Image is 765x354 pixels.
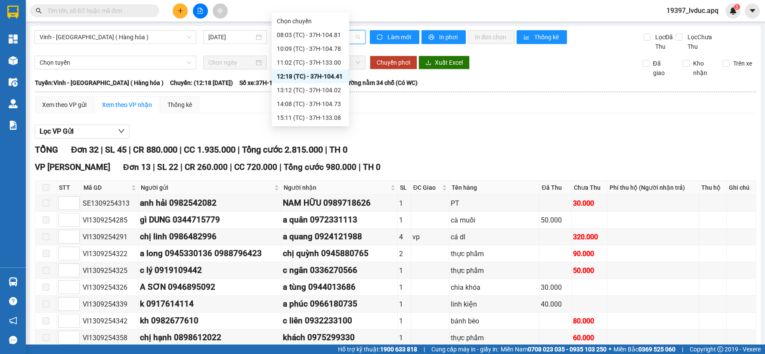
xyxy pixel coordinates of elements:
span: Lọc Đã Thu [652,32,676,51]
span: question-circle [9,297,17,305]
div: c ngân 0336270566 [283,264,396,277]
div: VI1309254291 [83,232,137,242]
button: bar-chartThống kê [517,30,567,44]
td: SE1309254313 [81,195,139,212]
div: 15:11 (TC) - 37H-133.08 [277,113,344,122]
span: download [425,60,431,66]
sup: 3 [734,4,740,10]
div: 50.000 [573,265,606,276]
span: search [36,8,42,14]
div: 4 [399,232,409,242]
th: Tên hàng [449,181,539,195]
img: warehouse-icon [9,277,18,286]
span: | [153,162,155,172]
div: VI1309254322 [83,248,137,259]
span: SL 45 [105,144,127,155]
span: Xuất Excel [435,58,463,67]
div: 10:09 (TC) - 37H-104.78 [277,44,344,53]
img: icon-new-feature [729,7,737,15]
td: VI1309254285 [81,212,139,229]
input: Tìm tên, số ĐT hoặc mã đơn [47,6,149,16]
span: copyright [717,346,723,352]
div: VI1309254339 [83,299,137,310]
div: 13:12 (TC) - 37H-104.02 [277,85,344,95]
img: logo-vxr [7,6,19,19]
button: file-add [193,3,208,19]
div: 90.000 [573,248,606,259]
span: Đơn 32 [71,144,99,155]
span: | [238,144,240,155]
div: 80.000 [573,316,606,326]
span: | [180,144,182,155]
div: SE1309254313 [83,198,137,209]
span: | [279,162,282,172]
div: PT [451,198,538,209]
span: notification [9,316,17,325]
button: Lọc VP Gửi [35,125,130,138]
button: printerIn phơi [421,30,466,44]
span: Chuyến: (12:18 [DATE]) [170,78,233,88]
button: syncLàm mới [370,30,419,44]
div: A SƠN 0946895092 [140,281,280,294]
div: 30.000 [573,198,606,209]
input: 13/09/2025 [208,32,254,42]
th: Ghi chú [727,181,756,195]
span: In phơi [439,32,459,42]
span: | [682,345,683,354]
th: Đã Thu [539,181,571,195]
td: VI1309254326 [81,279,139,296]
div: k 0917614114 [140,298,280,310]
td: VI1309254325 [81,262,139,279]
div: thực phẩm [451,248,538,259]
span: Làm mới [387,32,412,42]
img: warehouse-icon [9,56,18,65]
div: a phúc 0966180735 [283,298,396,310]
div: chị quỳnh 0945880765 [283,247,396,260]
div: c liên 0932233100 [283,314,396,327]
th: SL [398,181,411,195]
span: Lọc Chưa Thu [684,32,724,51]
strong: 1900 633 818 [380,346,417,353]
span: TH 0 [329,144,347,155]
div: chị hạnh 0898612022 [140,331,280,344]
div: 11:02 (TC) - 37H-133.00 [277,58,344,67]
span: Vinh - Hà Nội ( Hàng hóa ) [40,31,191,44]
span: ĐC Giao [413,183,440,192]
span: CC 720.000 [234,162,277,172]
td: VI1309254339 [81,296,139,313]
div: 1 [399,332,409,343]
span: aim [217,8,223,14]
div: thực phẩm [451,265,538,276]
td: VI1309254322 [81,245,139,262]
span: | [359,162,361,172]
button: plus [173,3,188,19]
span: Đơn 13 [123,162,151,172]
span: plus [177,8,183,14]
div: 12:18 (TC) - 37H-104.41 [277,72,344,81]
img: solution-icon [9,121,18,130]
span: | [180,162,183,172]
th: STT [57,181,81,195]
div: cá dl [451,232,538,242]
span: | [424,345,425,354]
div: 1 [399,282,409,293]
div: Thống kê [167,100,192,110]
span: Số xe: 37H-104.41 [239,78,288,88]
div: kh 0982677610 [140,314,280,327]
div: VI1309254358 [83,332,137,343]
span: Đã giao [650,59,676,78]
button: In đơn chọn [468,30,515,44]
div: cà muối [451,215,538,226]
button: downloadXuất Excel [418,56,470,69]
div: 2 [399,248,409,259]
div: gì DUNG 0344715779 [140,213,280,226]
span: Kho nhận [690,59,716,78]
span: SL 22 [157,162,178,172]
span: CC 1.935.000 [184,144,235,155]
span: Tổng cước 2.815.000 [242,144,323,155]
div: a tùng 0944013686 [283,281,396,294]
span: TH 0 [363,162,381,172]
span: caret-down [749,7,756,15]
div: 1 [399,215,409,226]
span: | [325,144,327,155]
